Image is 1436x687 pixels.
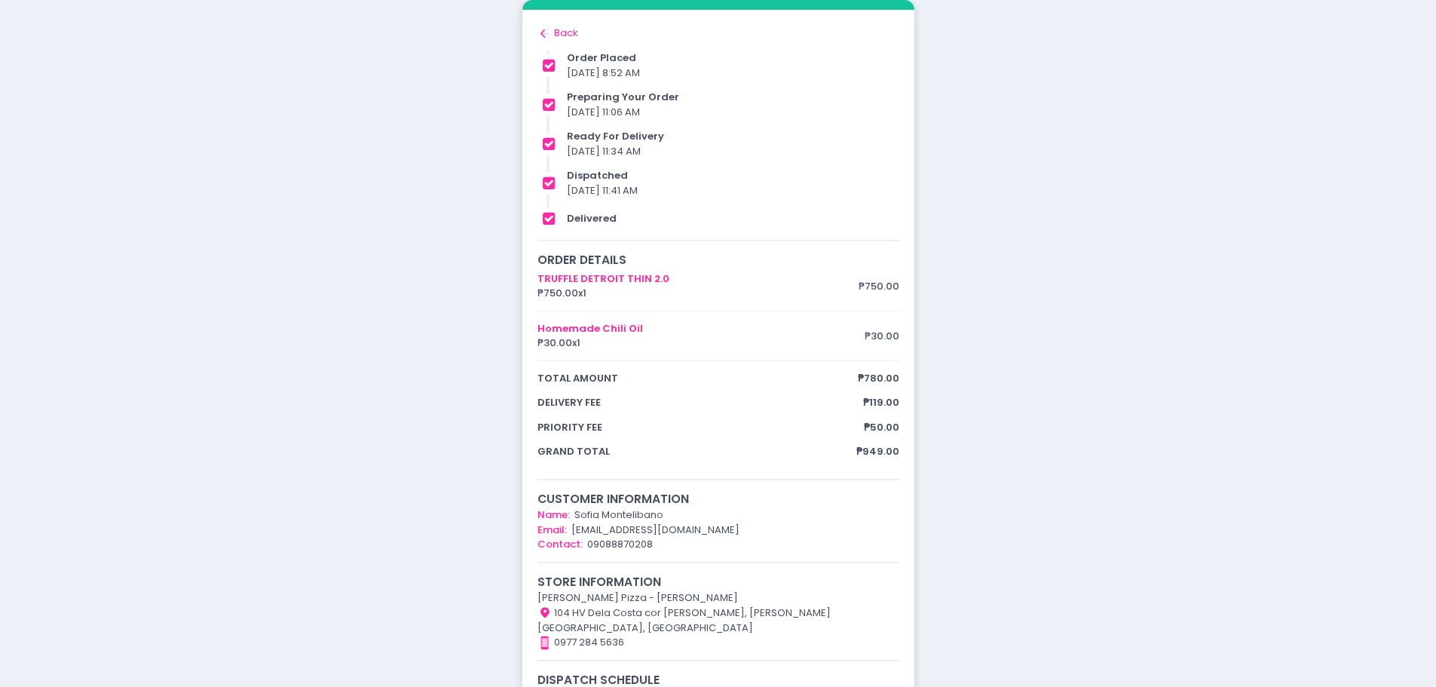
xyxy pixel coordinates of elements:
div: ready for delivery [567,129,899,144]
span: ₱949.00 [856,444,899,459]
div: delivered [567,211,899,226]
div: 09088870208 [537,537,899,552]
span: Contact: [537,537,583,551]
span: [DATE] 11:41 AM [567,183,638,198]
span: ₱780.00 [858,371,899,386]
div: Back [537,26,899,41]
div: preparing your order [567,90,899,105]
div: [EMAIL_ADDRESS][DOMAIN_NAME] [537,523,899,538]
span: ₱119.00 [863,395,899,410]
div: Sofia Montelibano [537,508,899,523]
span: priority fee [537,420,864,435]
div: 0977 284 5636 [537,635,899,650]
span: grand total [537,444,856,459]
span: Name: [537,508,570,522]
div: order placed [567,51,899,66]
span: [DATE] 11:34 AM [567,144,641,158]
div: store information [537,573,899,590]
span: total amount [537,371,858,386]
span: delivery fee [537,395,863,410]
div: order details [537,251,899,268]
span: Email: [537,523,567,537]
span: [DATE] 8:52 AM [567,66,640,80]
div: customer information [537,490,899,508]
span: [DATE] 11:06 AM [567,105,640,119]
div: dispatched [567,168,899,183]
div: 104 HV Dela Costa cor [PERSON_NAME], [PERSON_NAME][GEOGRAPHIC_DATA], [GEOGRAPHIC_DATA] [537,606,899,636]
span: ₱50.00 [864,420,899,435]
div: [PERSON_NAME] Pizza - [PERSON_NAME] [537,590,899,606]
